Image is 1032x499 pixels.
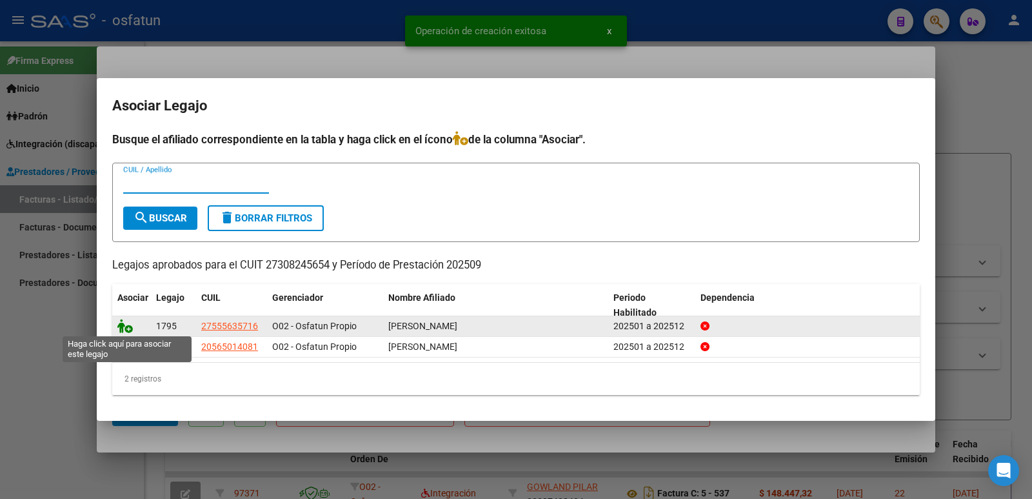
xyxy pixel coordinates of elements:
button: Borrar Filtros [208,205,324,231]
h4: Busque el afiliado correspondiente en la tabla y haga click en el ícono de la columna "Asociar". [112,131,920,148]
span: Gerenciador [272,292,323,303]
p: Legajos aprobados para el CUIT 27308245654 y Período de Prestación 202509 [112,258,920,274]
span: Periodo Habilitado [613,292,657,318]
button: Buscar [123,207,197,230]
div: 202501 a 202512 [613,319,690,334]
mat-icon: search [134,210,149,225]
span: 20565014081 [201,341,258,352]
span: VELAZQUEZ LUPE [388,321,457,331]
div: 202501 a 202512 [613,340,690,354]
datatable-header-cell: Periodo Habilitado [608,284,695,327]
span: O02 - Osfatun Propio [272,321,357,331]
span: Buscar [134,212,187,224]
datatable-header-cell: Nombre Afiliado [383,284,608,327]
span: 1795 [156,321,177,331]
div: Open Intercom Messenger [988,455,1019,486]
datatable-header-cell: Asociar [112,284,151,327]
datatable-header-cell: Legajo [151,284,196,327]
span: Legajo [156,292,184,303]
datatable-header-cell: Gerenciador [267,284,383,327]
span: O02 - Osfatun Propio [272,341,357,352]
span: Dependencia [700,292,755,303]
span: RAMIREZ BAIRON SAHIR [388,341,457,352]
div: 2 registros [112,363,920,395]
span: 27555635716 [201,321,258,331]
datatable-header-cell: Dependencia [695,284,920,327]
span: CUIL [201,292,221,303]
span: Nombre Afiliado [388,292,455,303]
h2: Asociar Legajo [112,94,920,118]
span: 1794 [156,341,177,352]
datatable-header-cell: CUIL [196,284,267,327]
span: Borrar Filtros [219,212,312,224]
span: Asociar [117,292,148,303]
mat-icon: delete [219,210,235,225]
